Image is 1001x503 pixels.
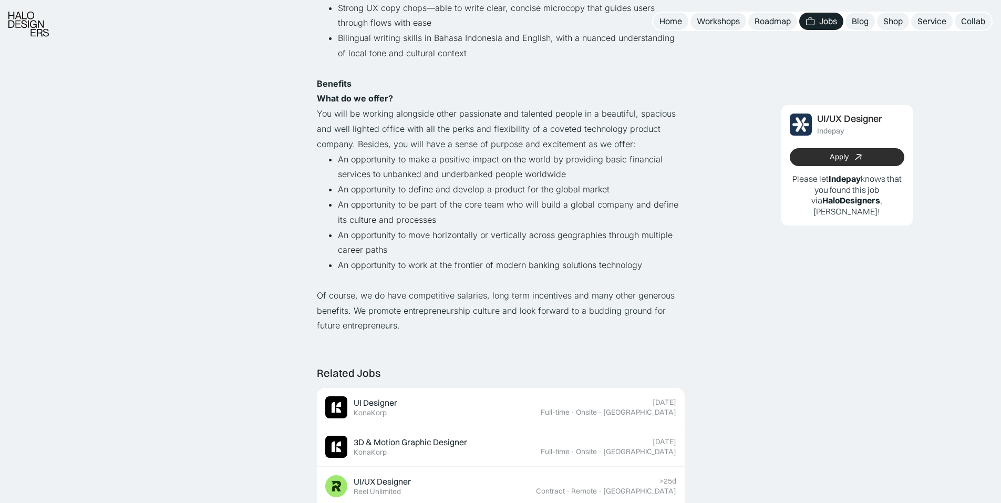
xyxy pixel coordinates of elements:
div: [DATE] [653,437,676,446]
a: Home [653,13,688,30]
div: Service [917,16,946,27]
div: >25d [659,477,676,486]
li: An opportunity to work at the frontier of modern banking solutions technology [338,258,685,288]
div: [GEOGRAPHIC_DATA] [603,487,676,496]
div: Indepay [817,127,844,136]
div: UI/UX Designer [817,114,882,125]
div: UI Designer [354,397,397,408]
div: [GEOGRAPHIC_DATA] [603,447,676,456]
div: · [598,447,602,456]
div: Roadmap [755,16,791,27]
div: Apply [830,153,849,162]
div: Full-time [541,447,570,456]
div: Full-time [541,408,570,417]
div: · [566,487,570,496]
li: An opportunity to define and develop a product for the global market [338,182,685,197]
p: Please let knows that you found this job via , [PERSON_NAME]! [790,173,904,217]
img: Job Image [325,436,347,458]
a: Service [911,13,953,30]
div: KonaKorp [354,448,387,457]
li: Strong UX copy chops—able to write clear, concise microcopy that guides users through flows with ... [338,1,685,31]
a: Workshops [690,13,746,30]
a: Roadmap [748,13,797,30]
div: Shop [883,16,903,27]
div: [DATE] [653,398,676,407]
p: You will be working alongside other passionate and talented people in a beautiful, spacious and w... [317,76,685,152]
a: Apply [790,148,904,166]
img: Job Image [325,475,347,497]
img: Job Image [790,114,812,136]
b: HaloDesigners [822,196,880,206]
div: Blog [852,16,869,27]
div: Collab [961,16,985,27]
div: KonaKorp [354,408,387,417]
div: · [571,408,575,417]
div: · [598,487,602,496]
strong: Benefits What do we offer? [317,78,393,104]
div: Reel Unlimited [354,487,401,496]
div: [GEOGRAPHIC_DATA] [603,408,676,417]
a: Jobs [799,13,843,30]
div: Contract [536,487,565,496]
a: Shop [877,13,909,30]
b: Indepay [829,173,861,184]
li: An opportunity to be part of the core team who will build a global company and define its culture... [338,197,685,228]
div: · [598,408,602,417]
li: Bilingual writing skills in Bahasa Indonesia and English, with a nuanced understanding of local t... [338,30,685,76]
li: An opportunity to move horizontally or vertically across geographies through multiple career paths [338,228,685,258]
div: · [571,447,575,456]
div: Home [659,16,682,27]
div: Onsite [576,408,597,417]
img: Job Image [325,396,347,418]
a: Job Image3D & Motion Graphic DesignerKonaKorp[DATE]Full-time·Onsite·[GEOGRAPHIC_DATA] [317,427,685,467]
a: Collab [955,13,992,30]
div: Workshops [697,16,740,27]
div: Remote [571,487,597,496]
li: An opportunity to make a positive impact on the world by providing basic financial services to un... [338,152,685,182]
div: Related Jobs [317,367,380,379]
a: Job ImageUI DesignerKonaKorp[DATE]Full-time·Onsite·[GEOGRAPHIC_DATA] [317,388,685,427]
div: 3D & Motion Graphic Designer [354,437,467,448]
p: Of course, we do have competitive salaries, long term incentives and many other generous benefits... [317,288,685,333]
div: Jobs [819,16,837,27]
div: Onsite [576,447,597,456]
div: UI/UX Designer [354,476,411,487]
a: Blog [845,13,875,30]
